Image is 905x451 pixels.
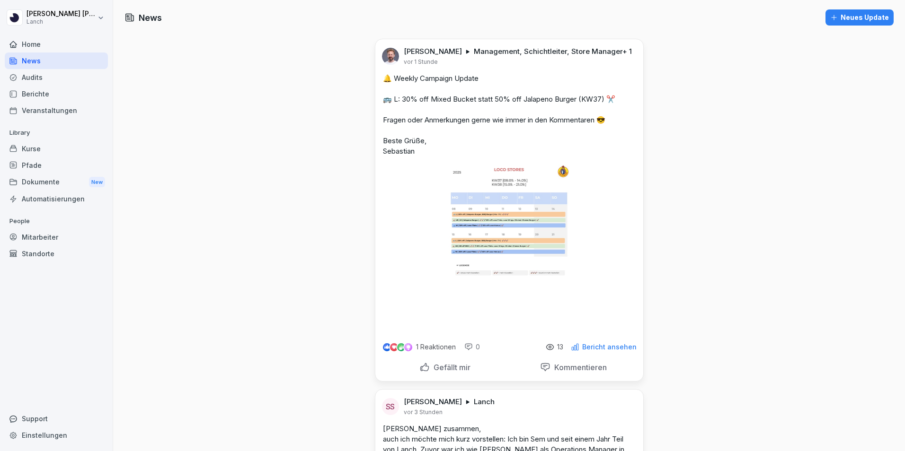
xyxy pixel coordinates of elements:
p: Management, Schichtleiter, Store Manager + 1 [474,47,632,56]
a: Veranstaltungen [5,102,108,119]
a: Einstellungen [5,427,108,443]
div: Support [5,410,108,427]
img: zup310mj2b0w9ovk5l7bibto.png [448,164,570,332]
div: New [89,177,105,188]
img: inspiring [404,343,412,351]
p: [PERSON_NAME] [404,397,462,407]
div: Neues Update [830,12,889,23]
p: Gefällt mir [430,363,470,372]
img: celebrate [397,343,405,351]
p: 13 [557,343,563,351]
p: [PERSON_NAME] [404,47,462,56]
div: SS [382,398,399,415]
button: Neues Update [825,9,894,26]
p: vor 1 Stunde [404,58,438,66]
p: People [5,214,108,229]
p: Bericht ansehen [582,343,637,351]
a: Berichte [5,86,108,102]
img: wv35qonp8m9yt1hbnlx3lxeb.png [382,48,399,65]
a: Mitarbeiter [5,229,108,245]
a: DokumenteNew [5,173,108,191]
p: Lanch [27,18,96,25]
h1: News [139,11,162,24]
a: Automatisierungen [5,191,108,207]
img: like [383,343,390,351]
a: Audits [5,69,108,86]
p: [PERSON_NAME] [PERSON_NAME] [27,10,96,18]
a: News [5,52,108,69]
img: love [390,344,398,351]
p: 🔔 Weekly Campaign Update 🚌 L: 30% off Mixed Bucket statt 50% off Jalapeno Burger (KW37) ✂️ Fragen... [383,73,636,156]
p: vor 3 Stunden [404,408,443,416]
p: Kommentieren [550,363,607,372]
a: Standorte [5,245,108,262]
p: 1 Reaktionen [416,343,456,351]
p: Lanch [474,397,495,407]
div: 0 [464,342,480,352]
a: Kurse [5,140,108,157]
a: Pfade [5,157,108,173]
div: Dokumente [5,173,108,191]
p: Library [5,125,108,140]
a: Home [5,36,108,52]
